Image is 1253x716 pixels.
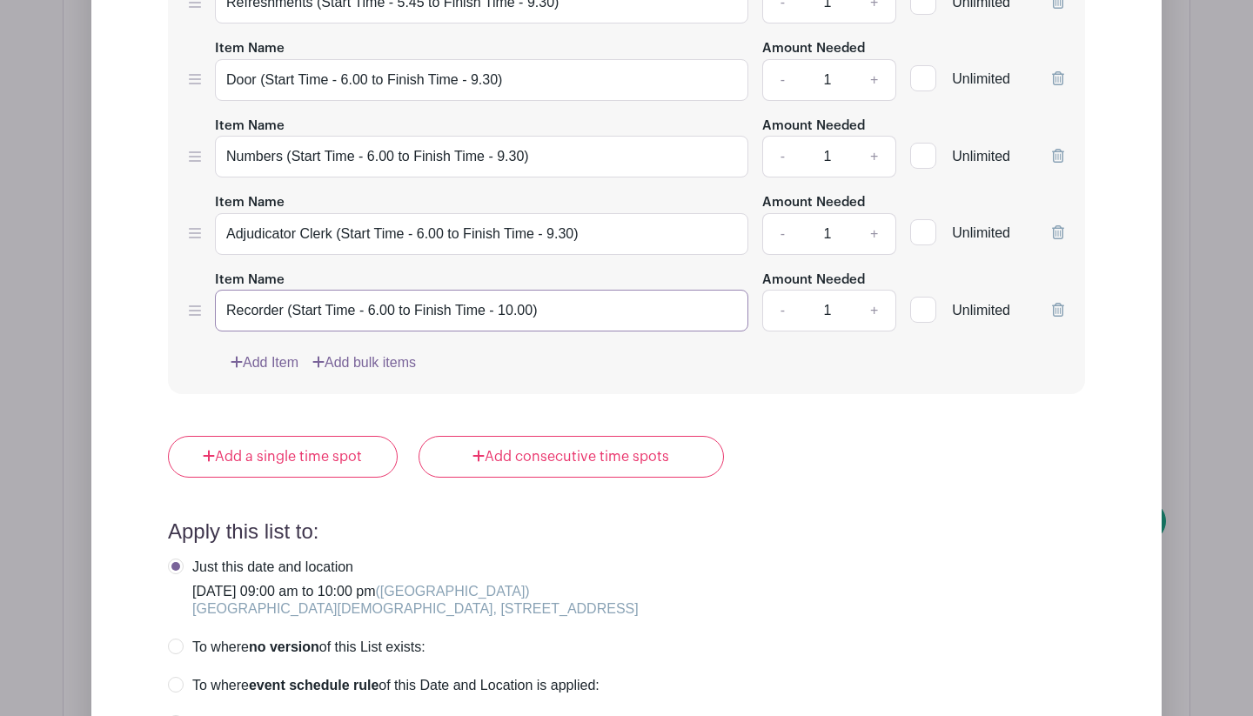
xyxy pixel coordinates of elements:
[215,117,285,137] label: Item Name
[249,639,319,654] strong: no version
[762,39,865,59] label: Amount Needed
[168,677,600,694] label: To where of this Date and Location is applied:
[231,352,298,373] a: Add Item
[419,436,724,478] a: Add consecutive time spots
[762,290,802,331] a: -
[762,271,865,291] label: Amount Needed
[168,639,425,656] label: To where of this List exists:
[215,39,285,59] label: Item Name
[853,136,896,177] a: +
[952,225,1010,240] span: Unlimited
[168,559,639,618] label: [DATE] 09:00 am to 10:00 pm
[215,59,748,101] input: e.g. Snacks or Check-in Attendees
[168,519,1085,545] h4: Apply this list to:
[762,59,802,101] a: -
[215,136,748,177] input: e.g. Snacks or Check-in Attendees
[192,559,639,576] div: Just this date and location
[375,584,529,599] span: ([GEOGRAPHIC_DATA])
[853,290,896,331] a: +
[853,213,896,255] a: +
[762,117,865,137] label: Amount Needed
[215,290,748,331] input: e.g. Snacks or Check-in Attendees
[192,600,639,618] div: [GEOGRAPHIC_DATA][DEMOGRAPHIC_DATA], [STREET_ADDRESS]
[312,352,416,373] a: Add bulk items
[952,303,1010,318] span: Unlimited
[215,193,285,213] label: Item Name
[853,59,896,101] a: +
[168,436,398,478] a: Add a single time spot
[952,149,1010,164] span: Unlimited
[215,271,285,291] label: Item Name
[762,213,802,255] a: -
[215,213,748,255] input: e.g. Snacks or Check-in Attendees
[762,193,865,213] label: Amount Needed
[762,136,802,177] a: -
[249,678,379,693] strong: event schedule rule
[952,71,1010,86] span: Unlimited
